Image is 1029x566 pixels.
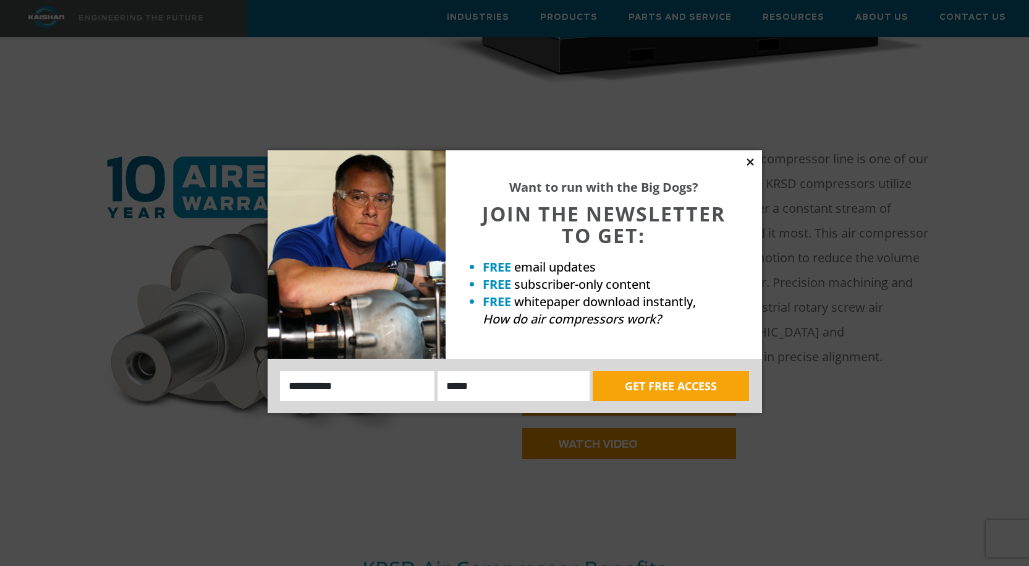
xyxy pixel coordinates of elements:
span: email updates [514,259,596,275]
strong: FREE [483,276,511,293]
em: How do air compressors work? [483,311,661,327]
span: whitepaper download instantly, [514,293,696,310]
span: subscriber-only content [514,276,651,293]
button: GET FREE ACCESS [593,371,749,401]
strong: Want to run with the Big Dogs? [509,179,698,195]
strong: FREE [483,293,511,310]
span: JOIN THE NEWSLETTER TO GET: [482,200,726,249]
strong: FREE [483,259,511,275]
input: Name: [280,371,435,401]
input: Email [438,371,590,401]
button: Close [745,157,756,168]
